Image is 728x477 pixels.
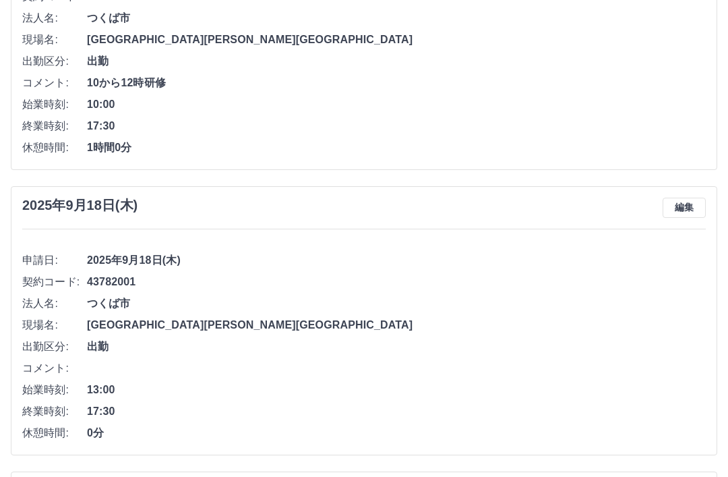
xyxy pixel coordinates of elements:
span: 17:30 [87,118,706,134]
span: 出勤区分: [22,53,87,69]
button: 編集 [663,198,706,218]
span: 1時間0分 [87,140,706,156]
span: 始業時刻: [22,96,87,113]
span: 終業時刻: [22,403,87,420]
span: 10:00 [87,96,706,113]
span: 始業時刻: [22,382,87,398]
span: 終業時刻: [22,118,87,134]
span: 0分 [87,425,706,441]
span: 17:30 [87,403,706,420]
span: 休憩時間: [22,140,87,156]
span: 申請日: [22,252,87,269]
span: つくば市 [87,10,706,26]
span: コメント: [22,360,87,376]
span: 休憩時間: [22,425,87,441]
h3: 2025年9月18日(木) [22,198,138,213]
span: 13:00 [87,382,706,398]
span: 契約コード: [22,274,87,290]
span: 現場名: [22,32,87,48]
span: 出勤 [87,53,706,69]
span: 2025年9月18日(木) [87,252,706,269]
span: 出勤 [87,339,706,355]
span: 法人名: [22,296,87,312]
span: [GEOGRAPHIC_DATA][PERSON_NAME][GEOGRAPHIC_DATA] [87,32,706,48]
span: 法人名: [22,10,87,26]
span: 43782001 [87,274,706,290]
span: 現場名: [22,317,87,333]
span: つくば市 [87,296,706,312]
span: [GEOGRAPHIC_DATA][PERSON_NAME][GEOGRAPHIC_DATA] [87,317,706,333]
span: 出勤区分: [22,339,87,355]
span: コメント: [22,75,87,91]
span: 10から12時研修 [87,75,706,91]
